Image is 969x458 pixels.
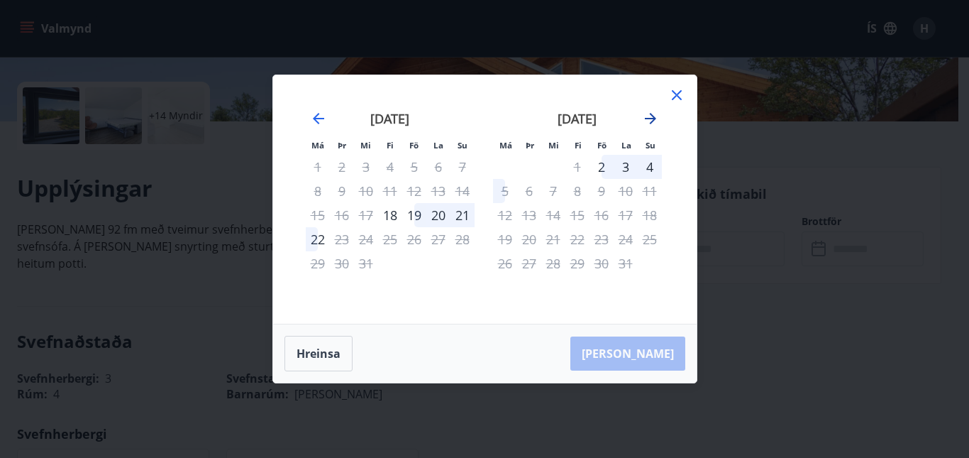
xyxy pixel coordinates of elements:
td: Not available. sunnudagur, 25. janúar 2026 [638,227,662,251]
td: Choose föstudagur, 19. desember 2025 as your check-in date. It’s available. [402,203,426,227]
small: Fö [597,140,607,151]
div: 19 [402,203,426,227]
td: Not available. föstudagur, 26. desember 2025 [402,227,426,251]
small: Su [646,140,655,151]
td: Choose laugardagur, 20. desember 2025 as your check-in date. It’s available. [426,203,450,227]
td: Choose sunnudagur, 21. desember 2025 as your check-in date. It’s available. [450,203,475,227]
td: Choose fimmtudagur, 18. desember 2025 as your check-in date. It’s available. [378,203,402,227]
div: 22 [306,227,330,251]
div: Move forward to switch to the next month. [642,110,659,127]
td: Not available. föstudagur, 23. janúar 2026 [589,227,614,251]
div: Move backward to switch to the previous month. [310,110,327,127]
button: Hreinsa [284,336,353,371]
td: Not available. fimmtudagur, 11. desember 2025 [378,179,402,203]
td: Not available. þriðjudagur, 6. janúar 2026 [517,179,541,203]
div: 21 [450,203,475,227]
td: Not available. föstudagur, 12. desember 2025 [402,179,426,203]
strong: [DATE] [370,110,409,127]
strong: [DATE] [558,110,597,127]
small: Su [458,140,467,151]
td: Not available. fimmtudagur, 29. janúar 2026 [565,251,589,276]
td: Not available. laugardagur, 24. janúar 2026 [614,227,638,251]
small: Má [311,140,324,151]
td: Choose sunnudagur, 4. janúar 2026 as your check-in date. It’s available. [638,155,662,179]
td: Not available. sunnudagur, 18. janúar 2026 [638,203,662,227]
td: Not available. fimmtudagur, 22. janúar 2026 [565,227,589,251]
td: Not available. laugardagur, 13. desember 2025 [426,179,450,203]
td: Not available. föstudagur, 5. desember 2025 [402,155,426,179]
td: Not available. mánudagur, 19. janúar 2026 [493,227,517,251]
small: Fö [409,140,419,151]
div: Aðeins innritun í boði [589,155,614,179]
td: Choose mánudagur, 22. desember 2025 as your check-in date. It’s available. [306,227,330,251]
small: La [433,140,443,151]
td: Not available. sunnudagur, 7. desember 2025 [450,155,475,179]
small: Mi [548,140,559,151]
div: 3 [614,155,638,179]
td: Not available. fimmtudagur, 8. janúar 2026 [565,179,589,203]
td: Not available. sunnudagur, 28. desember 2025 [450,227,475,251]
td: Not available. þriðjudagur, 2. desember 2025 [330,155,354,179]
td: Not available. laugardagur, 6. desember 2025 [426,155,450,179]
td: Not available. þriðjudagur, 9. desember 2025 [330,179,354,203]
small: Fi [387,140,394,151]
td: Not available. sunnudagur, 11. janúar 2026 [638,179,662,203]
div: 4 [638,155,662,179]
td: Not available. mánudagur, 26. janúar 2026 [493,251,517,276]
td: Not available. mánudagur, 5. janúar 2026 [493,179,517,203]
td: Not available. miðvikudagur, 7. janúar 2026 [541,179,565,203]
td: Not available. mánudagur, 8. desember 2025 [306,179,330,203]
td: Not available. mánudagur, 12. janúar 2026 [493,203,517,227]
td: Not available. miðvikudagur, 24. desember 2025 [354,227,378,251]
td: Not available. fimmtudagur, 4. desember 2025 [378,155,402,179]
small: Þr [526,140,534,151]
td: Not available. miðvikudagur, 10. desember 2025 [354,179,378,203]
td: Not available. laugardagur, 17. janúar 2026 [614,203,638,227]
small: La [621,140,631,151]
td: Not available. miðvikudagur, 17. desember 2025 [354,203,378,227]
td: Not available. miðvikudagur, 14. janúar 2026 [541,203,565,227]
td: Not available. laugardagur, 10. janúar 2026 [614,179,638,203]
td: Not available. þriðjudagur, 20. janúar 2026 [517,227,541,251]
td: Not available. fimmtudagur, 1. janúar 2026 [565,155,589,179]
td: Not available. laugardagur, 31. janúar 2026 [614,251,638,276]
small: Þr [338,140,346,151]
td: Not available. föstudagur, 16. janúar 2026 [589,203,614,227]
td: Not available. fimmtudagur, 15. janúar 2026 [565,203,589,227]
td: Not available. þriðjudagur, 16. desember 2025 [330,203,354,227]
td: Not available. miðvikudagur, 3. desember 2025 [354,155,378,179]
td: Not available. föstudagur, 9. janúar 2026 [589,179,614,203]
td: Not available. þriðjudagur, 23. desember 2025 [330,227,354,251]
td: Not available. þriðjudagur, 30. desember 2025 [330,251,354,276]
td: Not available. sunnudagur, 14. desember 2025 [450,179,475,203]
td: Not available. mánudagur, 15. desember 2025 [306,203,330,227]
td: Not available. þriðjudagur, 27. janúar 2026 [517,251,541,276]
td: Not available. miðvikudagur, 28. janúar 2026 [541,251,565,276]
div: Aðeins útritun í boði [493,179,517,203]
td: Not available. fimmtudagur, 25. desember 2025 [378,227,402,251]
td: Choose laugardagur, 3. janúar 2026 as your check-in date. It’s available. [614,155,638,179]
td: Not available. þriðjudagur, 13. janúar 2026 [517,203,541,227]
div: 20 [426,203,450,227]
td: Not available. föstudagur, 30. janúar 2026 [589,251,614,276]
td: Not available. mánudagur, 1. desember 2025 [306,155,330,179]
td: Not available. miðvikudagur, 21. janúar 2026 [541,227,565,251]
td: Not available. mánudagur, 29. desember 2025 [306,251,330,276]
small: Má [499,140,512,151]
td: Not available. miðvikudagur, 31. desember 2025 [354,251,378,276]
td: Choose föstudagur, 2. janúar 2026 as your check-in date. It’s available. [589,155,614,179]
div: Aðeins innritun í boði [378,203,402,227]
div: Aðeins útritun í boði [330,227,354,251]
td: Not available. laugardagur, 27. desember 2025 [426,227,450,251]
div: Calendar [290,92,680,307]
small: Fi [575,140,582,151]
small: Mi [360,140,371,151]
